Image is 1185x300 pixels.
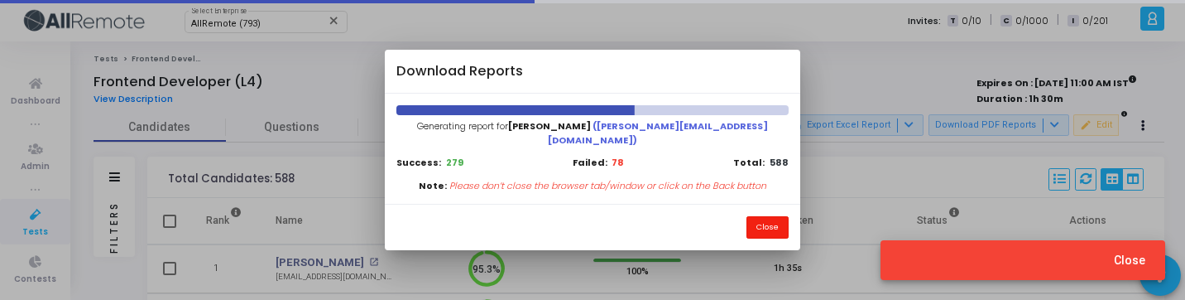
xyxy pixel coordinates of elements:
p: Please don’t close the browser tab/window or click on the Back button [449,179,766,193]
span: [PERSON_NAME] [508,119,591,133]
b: 78 [612,156,624,170]
button: Close [1101,245,1159,275]
b: Failed: [573,156,607,170]
button: Close [746,216,789,239]
h4: Download Reports [396,61,523,82]
b: Total: [733,156,765,169]
span: ([PERSON_NAME][EMAIL_ADDRESS][DOMAIN_NAME]) [548,119,768,147]
b: Note: [419,179,447,193]
b: 588 [770,156,789,169]
span: Generating report for [417,119,769,147]
b: Success: [396,156,441,169]
b: 279 [446,156,463,169]
span: Close [1114,254,1145,267]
